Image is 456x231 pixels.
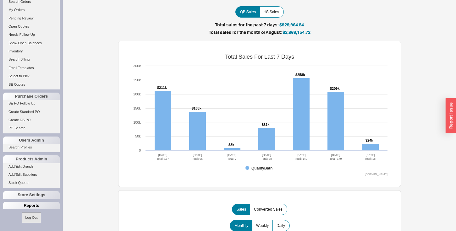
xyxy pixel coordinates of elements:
[256,223,269,228] span: Weekly
[365,173,387,176] text: [DOMAIN_NAME]
[330,87,340,90] tspan: $209k
[365,138,373,142] tspan: $24k
[3,171,60,178] a: Add/Edit Suppliers
[192,106,201,110] tspan: $138k
[264,9,279,14] span: HS Sales
[279,22,304,27] span: $929,964.84
[8,33,35,36] span: Needs Follow Up
[157,86,167,89] tspan: $211k
[192,157,203,160] tspan: Total: 95
[283,30,310,35] span: $2,869,154.72
[234,223,248,228] span: Monthly
[228,143,234,147] tspan: $8k
[295,73,305,77] tspan: $258k
[8,16,34,20] span: Pending Review
[3,15,60,22] a: Pending Review
[227,157,236,160] tspan: Total: 7
[3,40,60,46] a: Show Open Balances
[133,64,141,68] text: 300k
[3,137,60,144] div: Users Admin
[3,65,60,71] a: Email Templates
[277,223,285,228] span: Daily
[366,153,375,157] tspan: [DATE]
[228,153,236,157] tspan: [DATE]
[133,121,141,124] text: 100k
[254,207,283,212] span: Converted Sales
[135,134,141,138] text: 50k
[133,78,141,82] text: 250k
[158,153,167,157] tspan: [DATE]
[3,73,60,79] a: Select to Pick
[3,31,60,38] a: Needs Follow Up
[3,48,60,55] a: Inventory
[3,56,60,63] a: Search Billing
[240,9,256,14] span: QB Sales
[3,163,60,170] a: Add/Edit Brands
[69,23,450,27] h5: Total sales for the past 7 days:
[329,157,342,160] tspan: Total: 179
[22,212,41,223] button: Log Out
[157,157,169,160] tspan: Total: 137
[3,202,60,209] div: Reports
[237,207,246,212] span: Sales
[3,93,60,100] div: Purchase Orders
[261,157,272,160] tspan: Total: 78
[3,125,60,132] a: PO Search
[3,81,60,88] a: SE Quotes
[3,23,60,30] a: Open Quotes
[3,109,60,115] a: Create Standard PO
[139,148,141,152] text: 0
[3,117,60,123] a: Create DS PO
[133,92,141,96] text: 200k
[297,153,305,157] tspan: [DATE]
[331,153,340,157] tspan: [DATE]
[69,30,450,35] h5: Total sales for the month of August :
[193,153,202,157] tspan: [DATE]
[225,54,294,60] tspan: Total Sales For Last 7 Days
[3,100,60,107] a: SE PO Follow Up
[133,106,141,110] text: 150k
[262,123,270,126] tspan: $81k
[365,157,376,160] tspan: Total: 18
[3,180,60,186] a: Stock Queue
[3,155,60,163] div: Products Admin
[295,157,307,160] tspan: Total: 142
[251,166,272,170] tspan: QualityBath
[3,191,60,199] div: Store Settings
[3,144,60,151] a: Search Profiles
[262,153,271,157] tspan: [DATE]
[3,7,60,13] a: My Orders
